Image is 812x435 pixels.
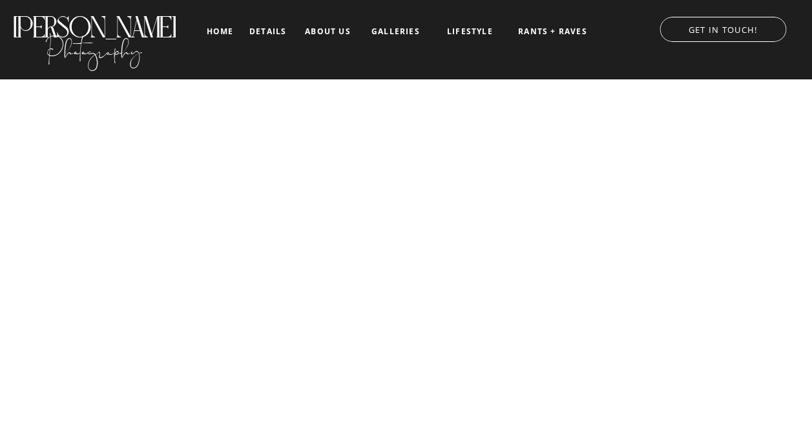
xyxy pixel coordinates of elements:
a: LIFESTYLE [437,27,503,36]
a: [PERSON_NAME] [11,10,177,32]
h1: LUXURY WEDDING PHOTOGRAPHER based in [GEOGRAPHIC_DATA] [US_STATE] [158,284,655,358]
a: home [205,27,235,35]
a: details [249,27,286,35]
a: GET IN TOUCH! [647,21,799,34]
h3: DOCUMENTARY-STYLE PHOTOGRAPHY WITH A TOUCH OF EDITORIAL FLAIR [224,351,589,364]
a: about us [301,27,355,36]
a: RANTS + RAVES [517,27,588,36]
a: Photography [11,25,177,68]
h2: TELLING YOUR LOVE STORY [55,312,758,347]
a: galleries [369,27,422,36]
